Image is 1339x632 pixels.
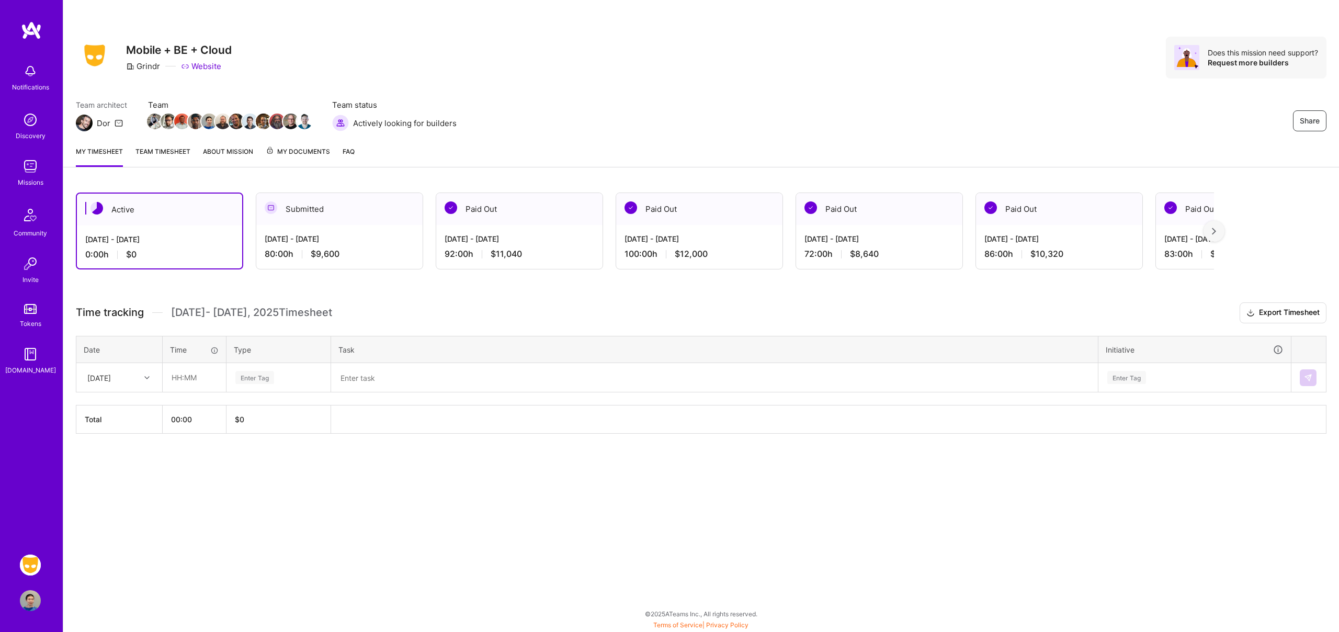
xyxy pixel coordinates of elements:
a: Team Member Avatar [162,112,175,130]
button: Export Timesheet [1240,302,1326,323]
a: Team Member Avatar [175,112,189,130]
img: Team Member Avatar [256,114,271,129]
img: Paid Out [804,201,817,214]
a: Website [181,61,221,72]
div: Enter Tag [235,369,274,386]
img: Team Member Avatar [283,114,299,129]
div: [DATE] [87,372,111,383]
div: Request more builders [1208,58,1318,67]
div: Community [14,228,47,239]
a: Team Member Avatar [202,112,216,130]
div: 86:00 h [984,249,1134,259]
img: Actively looking for builders [332,115,349,131]
div: Active [77,194,242,225]
th: Date [76,336,163,363]
span: Team architect [76,99,127,110]
i: icon CompanyGray [126,62,134,71]
span: My Documents [266,146,330,157]
img: Paid Out [445,201,457,214]
a: About Mission [203,146,253,167]
th: Task [331,336,1098,363]
th: 00:00 [163,405,226,434]
div: [DATE] - [DATE] [85,234,234,245]
div: Invite [22,274,39,285]
img: Paid Out [625,201,637,214]
i: icon Chevron [144,375,150,380]
a: Team Member Avatar [230,112,243,130]
img: Team Member Avatar [188,114,203,129]
a: Team Member Avatar [216,112,230,130]
img: Team Member Avatar [201,114,217,129]
img: logo [21,21,42,40]
span: Team status [332,99,457,110]
img: Team Member Avatar [297,114,312,129]
span: Actively looking for builders [353,118,457,129]
div: Paid Out [976,193,1142,225]
div: Initiative [1106,344,1284,356]
span: $12,000 [675,249,708,259]
span: | [653,621,748,629]
div: 83:00 h [1164,249,1314,259]
span: $ 0 [235,415,244,424]
img: Company Logo [76,41,114,70]
span: $0 [126,249,137,260]
div: Time [170,344,219,355]
img: teamwork [20,156,41,177]
div: Enter Tag [1107,369,1146,386]
img: Submit [1304,374,1312,382]
div: Does this mission need support? [1208,48,1318,58]
span: $11,040 [491,249,522,259]
div: Discovery [16,130,46,141]
a: Team Member Avatar [243,112,257,130]
a: Team Member Avatar [270,112,284,130]
div: Paid Out [1156,193,1322,225]
div: [DATE] - [DATE] [1164,233,1314,244]
img: Team Member Avatar [215,114,231,129]
img: Team Member Avatar [161,114,176,129]
img: Paid Out [1164,201,1177,214]
div: [DATE] - [DATE] [625,233,774,244]
a: Grindr: Mobile + BE + Cloud [17,555,43,575]
a: FAQ [343,146,355,167]
a: Terms of Service [653,621,702,629]
img: Team Member Avatar [269,114,285,129]
img: Team Member Avatar [229,114,244,129]
img: Paid Out [984,201,997,214]
button: Share [1293,110,1326,131]
div: [DOMAIN_NAME] [5,365,56,376]
img: Team Architect [76,115,93,131]
i: icon Download [1246,308,1255,319]
img: Grindr: Mobile + BE + Cloud [20,555,41,575]
a: Team Member Avatar [284,112,298,130]
img: Avatar [1174,45,1199,70]
img: Team Member Avatar [242,114,258,129]
span: $8,640 [850,249,879,259]
img: guide book [20,344,41,365]
a: Team timesheet [135,146,190,167]
a: Privacy Policy [706,621,748,629]
img: tokens [24,304,37,314]
img: Invite [20,253,41,274]
div: Paid Out [436,193,603,225]
div: Notifications [12,82,49,93]
h3: Mobile + BE + Cloud [126,43,232,57]
i: icon Mail [115,119,123,127]
span: $9,600 [311,249,339,259]
div: Paid Out [616,193,782,225]
div: 80:00 h [265,249,414,259]
span: $9,960 [1210,249,1239,259]
img: right [1212,228,1216,235]
span: Share [1300,116,1320,126]
div: [DATE] - [DATE] [445,233,594,244]
input: HH:MM [163,364,225,391]
a: User Avatar [17,590,43,611]
div: 0:00 h [85,249,234,260]
div: 100:00 h [625,249,774,259]
div: 92:00 h [445,249,594,259]
a: Team Member Avatar [257,112,270,130]
span: $10,320 [1030,249,1063,259]
img: bell [20,61,41,82]
div: 72:00 h [804,249,954,259]
div: Submitted [256,193,423,225]
div: Missions [18,177,43,188]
